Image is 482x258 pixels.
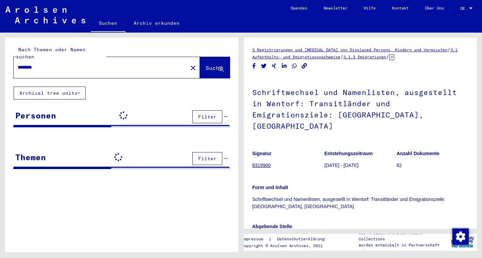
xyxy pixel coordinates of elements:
[242,236,333,243] div: |
[260,62,268,70] button: Share on Twitter
[198,155,217,162] span: Filter
[15,151,46,163] div: Themen
[14,87,86,99] button: Archival tree units
[291,62,298,70] button: Share on WhatsApp
[359,230,448,242] p: Die Arolsen Archives Online-Collections
[15,109,56,122] div: Personen
[252,151,272,156] b: Signatur
[200,57,230,78] button: Suche
[192,152,222,165] button: Filter
[271,62,278,70] button: Share on Xing
[192,110,222,123] button: Filter
[397,162,468,169] p: 82
[272,236,333,243] a: Datenschutzerklärung
[242,236,269,243] a: Impressum
[340,54,343,60] span: /
[460,6,468,11] span: DE
[252,47,447,52] a: 3 Registrierungen und [MEDICAL_DATA] von Displaced Persons, Kindern und Vermissten
[206,64,223,71] span: Suche
[324,151,373,156] b: Entstehungszeitraum
[301,62,308,70] button: Copy link
[447,47,450,53] span: /
[281,62,288,70] button: Share on LinkedIn
[198,114,217,120] span: Filter
[252,196,468,210] p: Schriftwechsel und Namenlisten, ausgestellt in Wentorf: Transitländer und Emigrationsziele: [GEOG...
[189,64,197,72] mat-icon: close
[397,151,440,156] b: Anzahl Dokumente
[252,224,292,229] b: Abgebende Stelle
[252,185,288,190] b: Form und Inhalt
[16,47,86,60] mat-label: Nach Themen oder Namen suchen
[343,54,386,59] a: 3.1.3 Emigrationen
[125,15,188,31] a: Archiv erkunden
[186,61,200,74] button: Clear
[324,162,396,169] p: [DATE] - [DATE]
[252,163,271,168] a: 8319900
[251,62,258,70] button: Share on Facebook
[5,6,85,23] img: Arolsen_neg.svg
[386,54,389,60] span: /
[452,228,468,244] div: Zustimmung ändern
[452,228,469,245] img: Zustimmung ändern
[242,243,333,249] p: Copyright © Arolsen Archives, 2021
[91,15,125,33] a: Suchen
[252,77,468,140] h1: Schriftwechsel und Namenlisten, ausgestellt in Wentorf: Transitländer und Emigrationsziele: [GEOG...
[359,242,448,254] p: wurden entwickelt in Partnerschaft mit
[450,234,475,251] img: yv_logo.png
